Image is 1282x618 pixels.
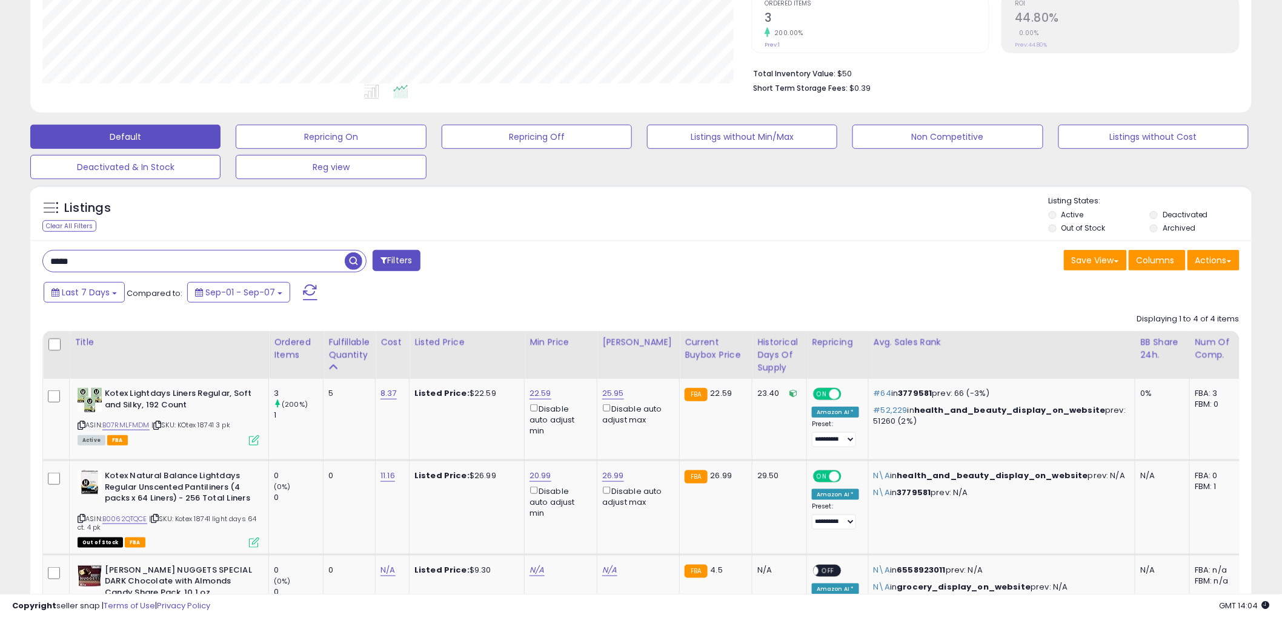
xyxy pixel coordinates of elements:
[157,600,210,611] a: Privacy Policy
[274,336,318,361] div: Ordered Items
[530,470,551,482] a: 20.99
[757,336,802,374] div: Historical Days Of Supply
[442,125,632,149] button: Repricing Off
[1061,223,1106,233] label: Out of Stock
[78,435,105,445] span: All listings currently available for purchase on Amazon
[814,472,829,482] span: ON
[874,336,1131,349] div: Avg. Sales Rank
[105,565,252,602] b: [PERSON_NAME] NUGGETS SPECIAL DARK Chocolate with Almonds Candy Share Pack, 10.1 oz
[874,405,1126,427] p: in prev: 51260 (2%)
[1163,223,1195,233] label: Archived
[62,286,110,298] span: Last 7 Days
[328,336,370,361] div: Fulfillable Quantity
[1187,250,1240,271] button: Actions
[812,420,859,447] div: Preset:
[685,470,707,484] small: FBA
[328,388,366,399] div: 5
[274,482,291,491] small: (0%)
[711,564,723,576] span: 4.5
[897,487,931,498] span: 3779581
[12,600,56,611] strong: Copyright
[812,502,859,530] div: Preset:
[1163,209,1208,220] label: Deactivated
[78,565,102,589] img: 41fYtAt1AbL._SL40_.jpg
[274,576,291,586] small: (0%)
[685,336,747,361] div: Current Buybox Price
[64,200,111,217] h5: Listings
[1195,576,1235,587] div: FBM: n/a
[757,388,797,399] div: 23.40
[819,565,839,576] span: OFF
[874,404,908,416] span: #52,229
[414,470,515,481] div: $26.99
[282,399,308,409] small: (200%)
[1049,196,1252,207] p: Listing States:
[812,489,859,500] div: Amazon AI *
[1015,28,1039,38] small: 0.00%
[753,65,1231,80] li: $50
[874,487,1126,498] p: in prev: N/A
[380,387,397,399] a: 8.37
[711,470,732,481] span: 26.99
[1220,600,1270,611] span: 2025-09-15 14:04 GMT
[274,410,323,421] div: 1
[874,470,890,481] span: N\A
[1015,11,1239,27] h2: 44.80%
[105,388,252,413] b: Kotex Lightdays Liners Regular, Soft and Silky, 192 Count
[530,402,588,436] div: Disable auto adjust min
[753,83,848,93] b: Short Term Storage Fees:
[373,250,420,271] button: Filters
[236,155,426,179] button: Reg view
[812,407,859,418] div: Amazon AI *
[104,600,155,611] a: Terms of Use
[127,288,182,299] span: Compared to:
[812,336,863,349] div: Repricing
[12,600,210,612] div: seller snap | |
[1195,388,1235,399] div: FBA: 3
[602,484,670,508] div: Disable auto adjust max
[711,387,732,399] span: 22.59
[1195,565,1235,576] div: FBA: n/a
[530,387,551,399] a: 22.59
[414,470,470,481] b: Listed Price:
[765,41,780,48] small: Prev: 1
[757,470,797,481] div: 29.50
[1195,399,1235,410] div: FBM: 0
[874,387,891,399] span: #64
[1140,470,1180,481] div: N/A
[530,484,588,519] div: Disable auto adjust min
[874,565,1126,576] p: in prev: N/A
[78,470,259,547] div: ASIN:
[380,336,404,349] div: Cost
[1140,336,1184,361] div: BB Share 24h.
[1015,41,1047,48] small: Prev: 44.80%
[1140,388,1180,399] div: 0%
[874,581,890,593] span: N\A
[765,1,989,7] span: Ordered Items
[757,565,797,576] div: N/A
[1137,254,1175,266] span: Columns
[1195,470,1235,481] div: FBA: 0
[1058,125,1249,149] button: Listings without Cost
[107,435,128,445] span: FBA
[1061,209,1084,220] label: Active
[414,565,515,576] div: $9.30
[1137,314,1240,325] div: Displaying 1 to 4 of 4 items
[602,470,624,482] a: 26.99
[685,565,707,578] small: FBA
[897,470,1088,481] span: health_and_beauty_display_on_website
[102,420,150,430] a: B07RMLFMDM
[814,389,829,399] span: ON
[42,220,96,232] div: Clear All Filters
[328,565,366,576] div: 0
[840,389,859,399] span: OFF
[874,487,890,498] span: N\A
[1129,250,1186,271] button: Columns
[914,404,1105,416] span: health_and_beauty_display_on_website
[753,68,835,79] b: Total Inventory Value:
[44,282,125,303] button: Last 7 Days
[602,336,674,349] div: [PERSON_NAME]
[30,125,221,149] button: Default
[151,420,230,430] span: | SKU: KOtex 18741 3 pk
[78,388,259,444] div: ASIN:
